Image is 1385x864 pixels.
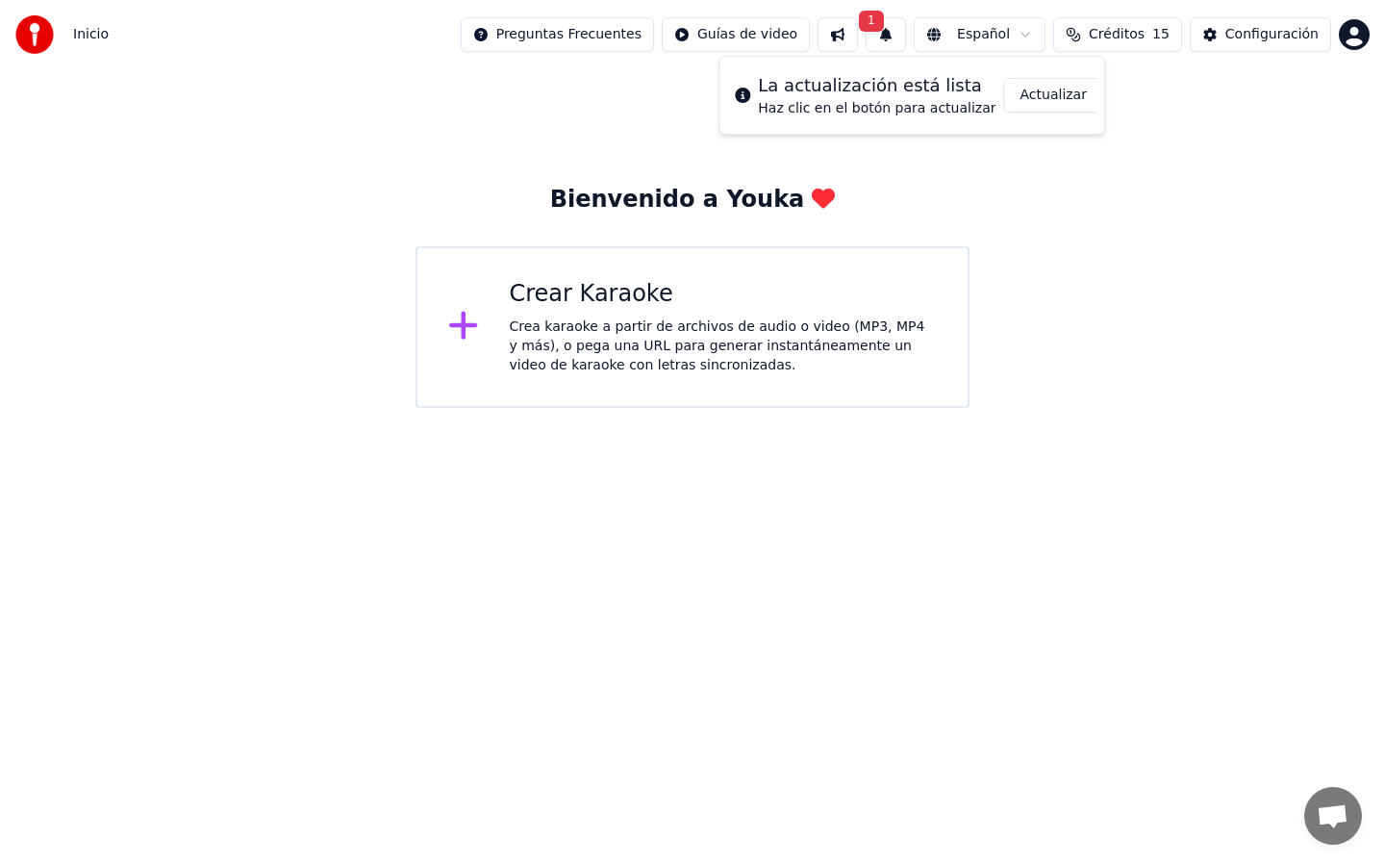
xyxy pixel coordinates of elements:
button: Preguntas Frecuentes [461,17,654,52]
nav: breadcrumb [73,25,109,44]
span: 1 [859,11,884,32]
div: Crea karaoke a partir de archivos de audio o video (MP3, MP4 y más), o pega una URL para generar ... [510,318,938,375]
div: Bienvenido a Youka [550,185,836,216]
div: Haz clic en el botón para actualizar [758,99,995,118]
div: Crear Karaoke [510,279,938,310]
button: Actualizar [1004,78,1103,113]
button: Guías de video [662,17,810,52]
button: Créditos15 [1053,17,1182,52]
span: Inicio [73,25,109,44]
div: Chat abierto [1304,787,1362,845]
button: 1 [866,17,906,52]
button: Configuración [1190,17,1331,52]
div: La actualización está lista [758,72,995,99]
div: Configuración [1225,25,1319,44]
img: youka [15,15,54,54]
span: Créditos [1089,25,1145,44]
span: 15 [1152,25,1170,44]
